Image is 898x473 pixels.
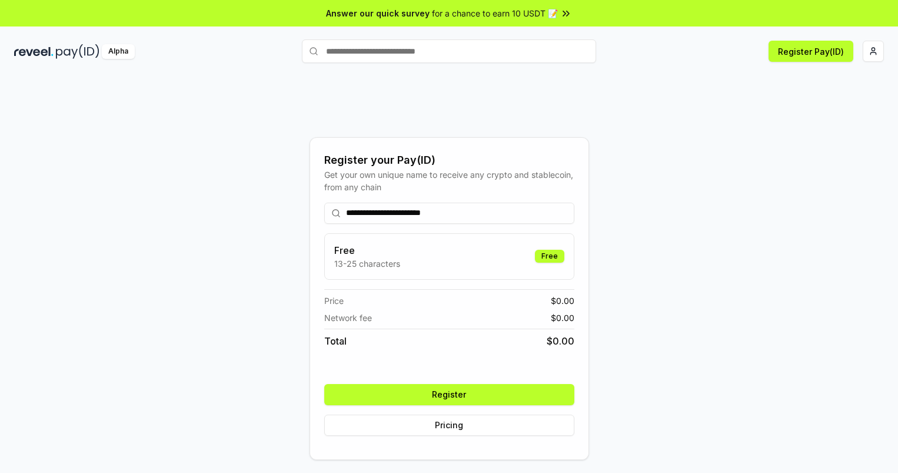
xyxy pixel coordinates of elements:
[535,250,564,263] div: Free
[14,44,54,59] img: reveel_dark
[324,334,347,348] span: Total
[326,7,430,19] span: Answer our quick survey
[56,44,99,59] img: pay_id
[324,168,574,193] div: Get your own unique name to receive any crypto and stablecoin, from any chain
[547,334,574,348] span: $ 0.00
[432,7,558,19] span: for a chance to earn 10 USDT 📝
[551,295,574,307] span: $ 0.00
[769,41,853,62] button: Register Pay(ID)
[551,312,574,324] span: $ 0.00
[324,295,344,307] span: Price
[324,152,574,168] div: Register your Pay(ID)
[324,312,372,324] span: Network fee
[324,384,574,405] button: Register
[324,415,574,436] button: Pricing
[334,257,400,270] p: 13-25 characters
[102,44,135,59] div: Alpha
[334,243,400,257] h3: Free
